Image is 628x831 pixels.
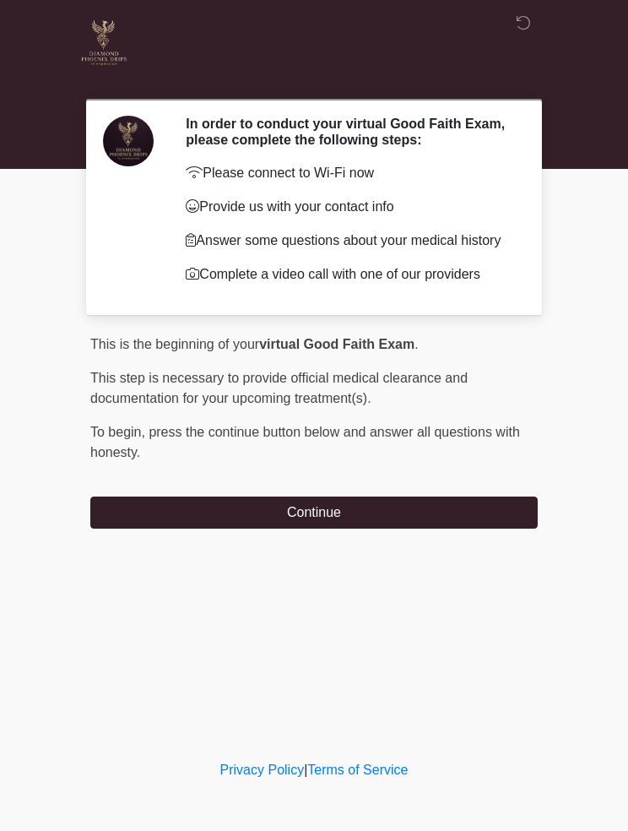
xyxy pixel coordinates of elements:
img: Agent Avatar [103,116,154,166]
strong: virtual Good Faith Exam [259,337,414,351]
p: Answer some questions about your medical history [186,231,512,251]
p: Provide us with your contact info [186,197,512,217]
button: Continue [90,497,538,529]
img: Diamond Phoenix Drips IV Hydration Logo [73,13,134,73]
a: Privacy Policy [220,763,305,777]
a: Terms of Service [307,763,408,777]
a: | [304,763,307,777]
span: . [414,337,418,351]
p: Complete a video call with one of our providers [186,264,512,285]
p: Please connect to Wi-Fi now [186,163,512,183]
span: To begin, [90,425,149,439]
span: This is the beginning of your [90,337,259,351]
span: press the continue button below and answer all questions with honesty. [90,425,520,459]
span: This step is necessary to provide official medical clearance and documentation for your upcoming ... [90,371,468,405]
h2: In order to conduct your virtual Good Faith Exam, please complete the following steps: [186,116,512,148]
